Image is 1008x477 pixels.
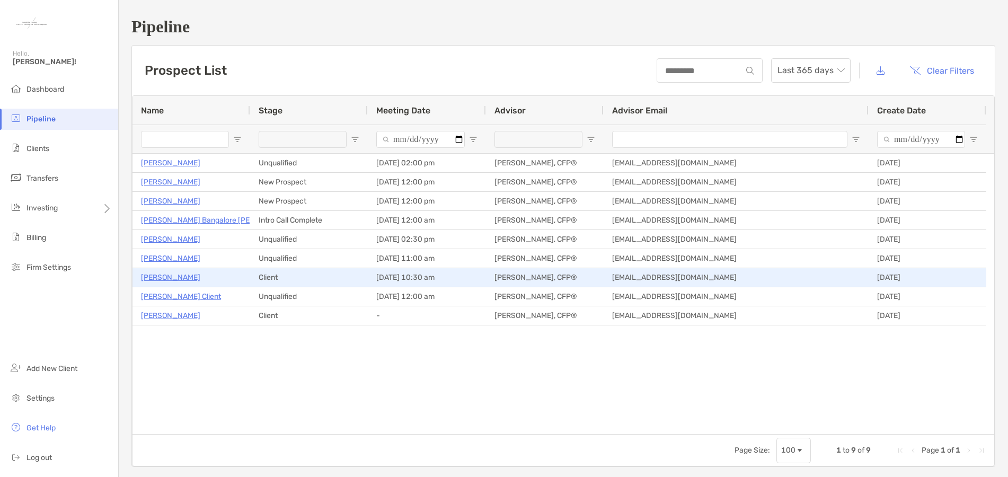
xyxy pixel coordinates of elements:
div: [EMAIL_ADDRESS][DOMAIN_NAME] [604,230,869,249]
div: [EMAIL_ADDRESS][DOMAIN_NAME] [604,173,869,191]
span: Transfers [26,174,58,183]
button: Open Filter Menu [587,135,595,144]
div: Unqualified [250,249,368,268]
div: [DATE] [869,230,986,249]
span: 1 [836,446,841,455]
div: Next Page [965,446,973,455]
a: [PERSON_NAME] [141,156,200,170]
div: Unqualified [250,287,368,306]
span: Settings [26,394,55,403]
span: Advisor Email [612,105,667,116]
span: Page [922,446,939,455]
span: Last 365 days [777,59,844,82]
span: 1 [956,446,960,455]
div: Page Size [776,438,811,463]
span: Name [141,105,164,116]
div: Previous Page [909,446,917,455]
img: dashboard icon [10,82,22,95]
div: [PERSON_NAME], CFP® [486,249,604,268]
span: Billing [26,233,46,242]
div: [EMAIL_ADDRESS][DOMAIN_NAME] [604,249,869,268]
span: Add New Client [26,364,77,373]
div: [DATE] [869,287,986,306]
div: [PERSON_NAME], CFP® [486,154,604,172]
div: [PERSON_NAME], CFP® [486,287,604,306]
div: [EMAIL_ADDRESS][DOMAIN_NAME] [604,268,869,287]
div: [DATE] [869,211,986,229]
div: [DATE] 12:00 am [368,287,486,306]
div: [EMAIL_ADDRESS][DOMAIN_NAME] [604,306,869,325]
span: 9 [866,446,871,455]
a: [PERSON_NAME] [141,195,200,208]
button: Open Filter Menu [469,135,478,144]
span: Pipeline [26,114,56,123]
span: of [947,446,954,455]
span: Investing [26,204,58,213]
a: [PERSON_NAME] Client [141,290,221,303]
span: Log out [26,453,52,462]
div: [DATE] 12:00 am [368,211,486,229]
input: Name Filter Input [141,131,229,148]
div: New Prospect [250,173,368,191]
a: [PERSON_NAME] [141,309,200,322]
div: [DATE] 02:30 pm [368,230,486,249]
div: [DATE] [869,154,986,172]
div: Last Page [977,446,986,455]
span: 1 [941,446,945,455]
div: [DATE] [869,249,986,268]
span: Advisor [494,105,526,116]
p: [PERSON_NAME] [141,233,200,246]
div: [PERSON_NAME], CFP® [486,230,604,249]
img: add_new_client icon [10,361,22,374]
span: Create Date [877,105,926,116]
img: billing icon [10,231,22,243]
div: Unqualified [250,154,368,172]
img: pipeline icon [10,112,22,125]
div: Unqualified [250,230,368,249]
span: Firm Settings [26,263,71,272]
img: input icon [746,67,754,75]
span: Clients [26,144,49,153]
div: [PERSON_NAME], CFP® [486,211,604,229]
div: [DATE] 12:00 pm [368,192,486,210]
img: investing icon [10,201,22,214]
div: [EMAIL_ADDRESS][DOMAIN_NAME] [604,211,869,229]
div: [EMAIL_ADDRESS][DOMAIN_NAME] [604,287,869,306]
h1: Pipeline [131,17,995,37]
a: [PERSON_NAME] [141,252,200,265]
div: [EMAIL_ADDRESS][DOMAIN_NAME] [604,192,869,210]
div: [DATE] [869,173,986,191]
div: [DATE] [869,192,986,210]
div: New Prospect [250,192,368,210]
img: transfers icon [10,171,22,184]
h3: Prospect List [145,63,227,78]
img: clients icon [10,142,22,154]
div: [PERSON_NAME], CFP® [486,268,604,287]
span: 9 [851,446,856,455]
a: [PERSON_NAME] Bangalore [PERSON_NAME] [141,214,297,227]
span: Get Help [26,423,56,432]
input: Meeting Date Filter Input [376,131,465,148]
button: Open Filter Menu [852,135,860,144]
div: [DATE] 02:00 pm [368,154,486,172]
span: Meeting Date [376,105,430,116]
img: settings icon [10,391,22,404]
button: Clear Filters [901,59,982,82]
img: logout icon [10,450,22,463]
button: Open Filter Menu [351,135,359,144]
input: Create Date Filter Input [877,131,965,148]
a: [PERSON_NAME] [141,271,200,284]
a: [PERSON_NAME] [141,175,200,189]
span: [PERSON_NAME]! [13,57,112,66]
span: of [857,446,864,455]
span: to [843,446,850,455]
div: [PERSON_NAME], CFP® [486,192,604,210]
div: [PERSON_NAME], CFP® [486,173,604,191]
